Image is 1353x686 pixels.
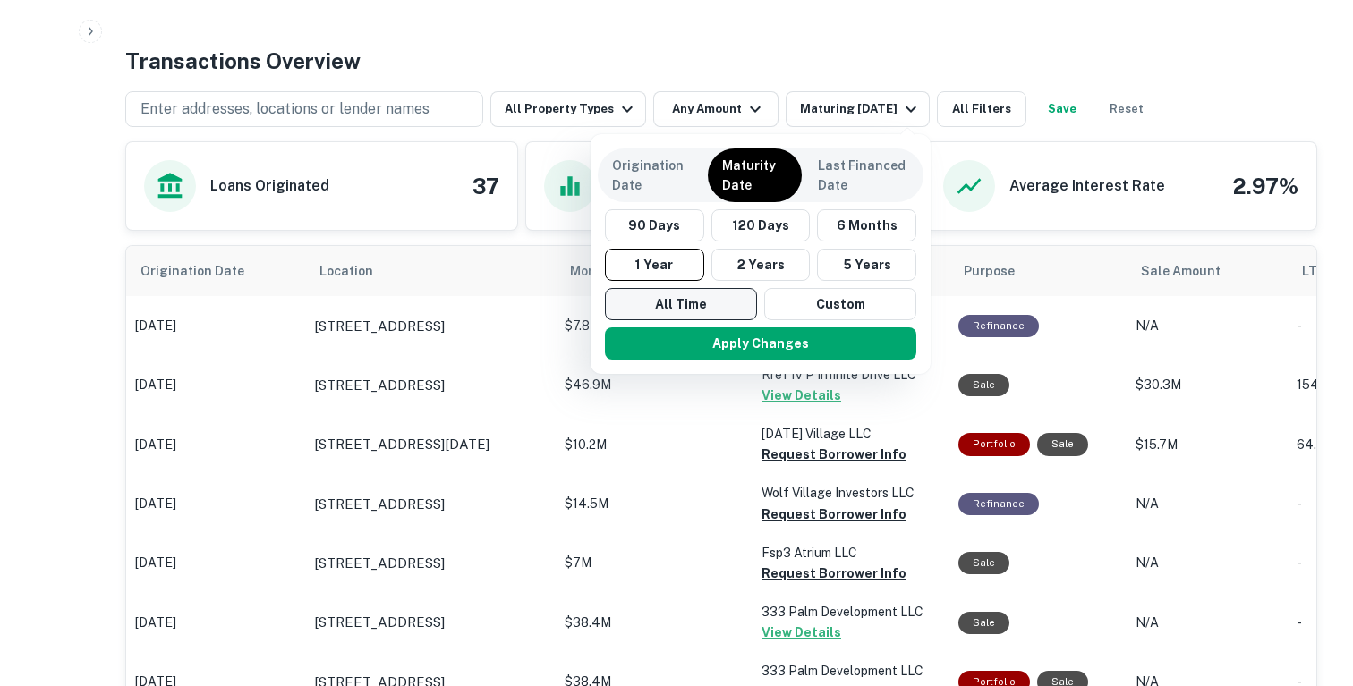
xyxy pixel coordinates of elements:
button: Apply Changes [605,327,916,360]
p: Maturity Date [722,156,787,195]
iframe: Chat Widget [1264,543,1353,629]
button: 5 Years [817,249,916,281]
p: Last Financed Date [818,156,909,195]
button: 120 Days [711,209,811,241]
button: 90 Days [605,209,704,241]
button: All Time [605,288,757,320]
button: Custom [764,288,916,320]
button: 2 Years [711,249,811,281]
button: 1 Year [605,249,704,281]
p: Origination Date [612,156,692,195]
button: 6 Months [817,209,916,241]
